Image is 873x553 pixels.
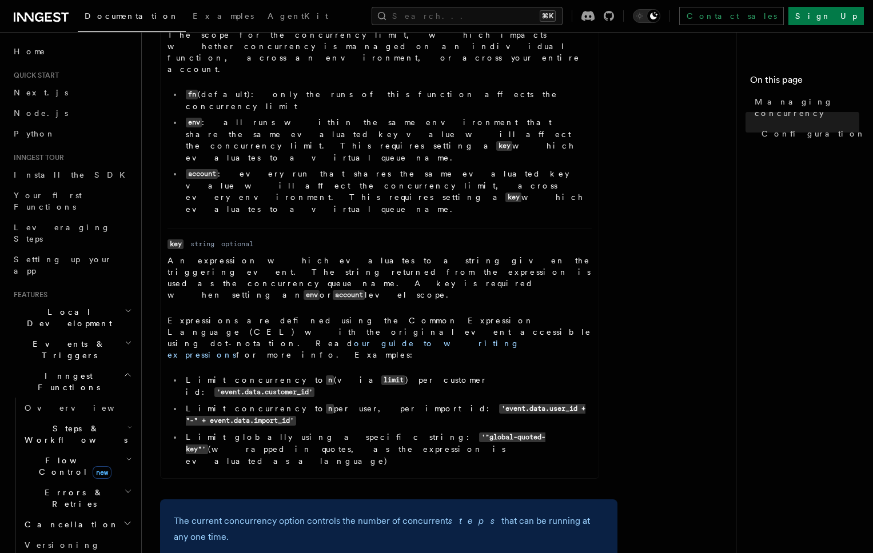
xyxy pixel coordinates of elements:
[496,141,512,151] code: key
[20,455,126,478] span: Flow Control
[186,90,198,99] code: fn
[326,404,334,414] code: n
[174,513,604,545] p: The current concurrency option controls the number of concurrent that can be running at any one t...
[633,9,660,23] button: Toggle dark mode
[168,315,592,360] p: Expressions are defined using the Common Expression Language (CEL) with the original event access...
[221,239,253,249] dd: optional
[20,487,124,510] span: Errors & Retries
[261,3,335,31] a: AgentKit
[14,223,110,243] span: Leveraging Steps
[448,515,501,526] em: steps
[788,7,864,25] a: Sign Up
[757,123,859,144] a: Configuration
[762,128,866,139] span: Configuration
[182,89,592,112] li: (default): only the runs of this function affects the concurrency limit
[304,290,320,300] code: env
[14,191,82,211] span: Your first Functions
[14,255,112,275] span: Setting up your app
[9,306,125,329] span: Local Development
[9,185,134,217] a: Your first Functions
[9,249,134,281] a: Setting up your app
[186,169,218,179] code: account
[20,398,134,418] a: Overview
[186,118,202,127] code: env
[20,514,134,535] button: Cancellation
[14,46,46,57] span: Home
[193,11,254,21] span: Examples
[14,170,132,179] span: Install the SDK
[182,374,592,398] li: Limit concurrency to (via ) per customer id:
[14,129,55,138] span: Python
[182,431,592,467] li: Limit globally using a specific string: (wrapped in quotes, as the expression is evaluated as a l...
[93,466,111,479] span: new
[9,123,134,144] a: Python
[9,338,125,361] span: Events & Triggers
[85,11,179,21] span: Documentation
[20,519,119,530] span: Cancellation
[381,375,405,385] code: limit
[25,403,142,412] span: Overview
[186,3,261,31] a: Examples
[190,239,214,249] dd: string
[9,82,134,103] a: Next.js
[9,290,47,299] span: Features
[78,3,186,32] a: Documentation
[326,375,334,385] code: n
[9,41,134,62] a: Home
[20,418,134,450] button: Steps & Workflows
[679,7,784,25] a: Contact sales
[9,370,123,393] span: Inngest Functions
[9,71,59,80] span: Quick start
[20,482,134,514] button: Errors & Retries
[333,290,365,300] code: account
[505,193,521,202] code: key
[9,153,64,162] span: Inngest tour
[168,239,184,249] code: key
[9,334,134,366] button: Events & Triggers
[168,255,592,301] p: An expression which evaluates to a string given the triggering event. The string returned from th...
[755,96,859,119] span: Managing concurrency
[25,540,100,550] span: Versioning
[9,366,134,398] button: Inngest Functions
[372,7,563,25] button: Search...⌘K
[182,403,592,427] li: Limit concurrency to per user, per import id:
[168,29,592,75] p: The scope for the concurrency limit, which impacts whether concurrency is managed on an individua...
[182,168,592,215] li: : every run that shares the same evaluated key value will affect the concurrency limit, across ev...
[9,165,134,185] a: Install the SDK
[9,302,134,334] button: Local Development
[540,10,556,22] kbd: ⌘K
[20,450,134,482] button: Flow Controlnew
[268,11,328,21] span: AgentKit
[168,339,520,359] a: our guide to writing expressions
[14,88,68,97] span: Next.js
[750,73,859,91] h4: On this page
[9,103,134,123] a: Node.js
[214,387,314,397] code: 'event.data.customer_id'
[9,217,134,249] a: Leveraging Steps
[20,423,127,446] span: Steps & Workflows
[750,91,859,123] a: Managing concurrency
[182,117,592,163] li: : all runs within the same environment that share the same evaluated key value will affect the co...
[14,109,68,118] span: Node.js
